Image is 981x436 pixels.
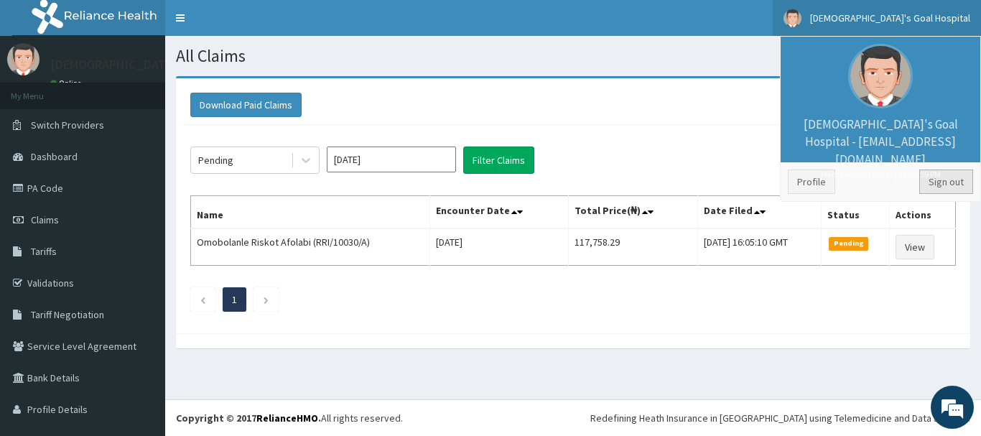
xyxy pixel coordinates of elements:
[75,80,241,99] div: Chat with us now
[50,78,85,88] a: Online
[784,9,801,27] img: User Image
[829,237,868,250] span: Pending
[200,293,206,306] a: Previous page
[7,287,274,337] textarea: Type your message and hit 'Enter'
[788,168,973,180] small: Member since [DATE] 12:56:59 PM
[7,43,39,75] img: User Image
[463,147,534,174] button: Filter Claims
[697,228,822,266] td: [DATE] 16:05:10 GMT
[697,196,822,229] th: Date Filed
[590,411,970,425] div: Redefining Heath Insurance in [GEOGRAPHIC_DATA] using Telemedicine and Data Science!
[788,170,835,194] a: Profile
[165,399,981,436] footer: All rights reserved.
[198,153,233,167] div: Pending
[191,228,430,266] td: Omobolanle Riskot Afolabi (RRI/10030/A)
[31,308,104,321] span: Tariff Negotiation
[31,213,59,226] span: Claims
[810,11,970,24] span: [DEMOGRAPHIC_DATA]'s Goal Hospital
[848,44,913,108] img: User Image
[27,72,58,108] img: d_794563401_company_1708531726252_794563401
[788,116,973,180] p: [DEMOGRAPHIC_DATA]'s Goal Hospital - [EMAIL_ADDRESS][DOMAIN_NAME]
[327,147,456,172] input: Select Month and Year
[176,412,321,425] strong: Copyright © 2017 .
[569,196,697,229] th: Total Price(₦)
[31,150,78,163] span: Dashboard
[31,119,104,131] span: Switch Providers
[569,228,697,266] td: 117,758.29
[236,7,270,42] div: Minimize live chat window
[890,196,956,229] th: Actions
[50,58,265,71] p: [DEMOGRAPHIC_DATA]'s Goal Hospital
[429,228,568,266] td: [DATE]
[429,196,568,229] th: Encounter Date
[896,235,934,259] a: View
[31,245,57,258] span: Tariffs
[190,93,302,117] button: Download Paid Claims
[176,47,970,65] h1: All Claims
[83,128,198,273] span: We're online!
[822,196,890,229] th: Status
[232,293,237,306] a: Page 1 is your current page
[256,412,318,425] a: RelianceHMO
[919,170,973,194] a: Sign out
[191,196,430,229] th: Name
[263,293,269,306] a: Next page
